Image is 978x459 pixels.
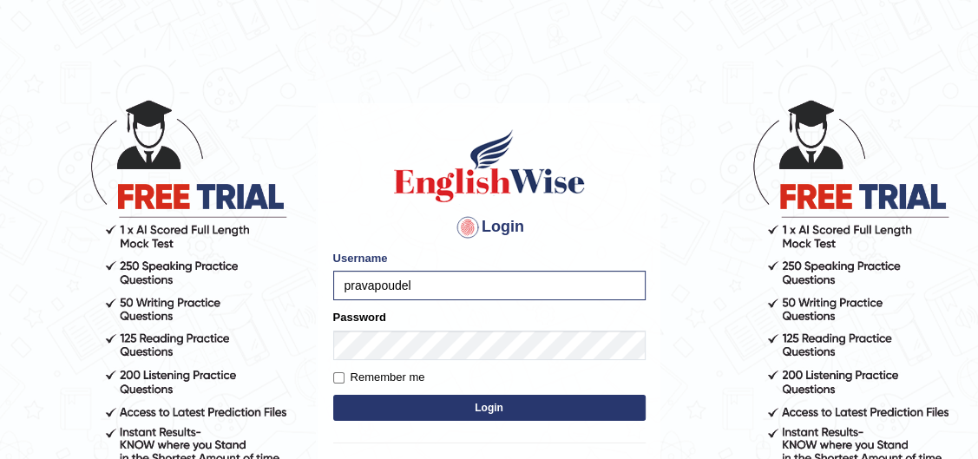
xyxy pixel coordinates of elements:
[333,372,345,384] input: Remember me
[333,369,425,386] label: Remember me
[333,213,646,241] h4: Login
[333,395,646,421] button: Login
[333,250,388,266] label: Username
[333,309,386,325] label: Password
[391,127,588,205] img: Logo of English Wise sign in for intelligent practice with AI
